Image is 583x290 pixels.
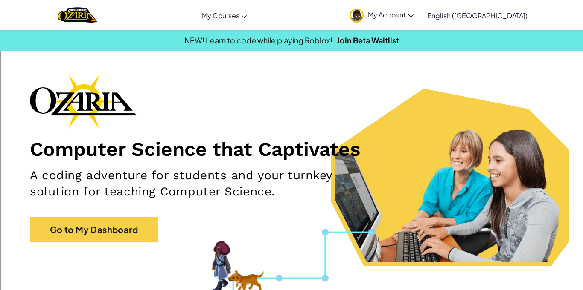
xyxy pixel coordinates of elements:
a: My Courses [198,4,251,27]
a: Join Beta Waitlist [337,35,399,45]
a: My Account [345,2,418,29]
span: My Courses [202,11,239,20]
a: Ozaria by CodeCombat logo [58,6,97,24]
a: English ([GEOGRAPHIC_DATA]) [423,4,532,27]
span: My Account [368,10,414,19]
img: Home [58,6,97,24]
img: avatar [350,9,364,23]
h1: Computer Science that Captivates [30,137,553,161]
img: Ozaria branding logo [30,74,137,129]
span: English ([GEOGRAPHIC_DATA]) [427,11,528,20]
a: Go to My Dashboard [30,217,158,242]
h2: A coding adventure for students and your turnkey solution for teaching Computer Science. [30,167,380,200]
span: NEW! Learn to code while playing Roblox! [184,35,332,45]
